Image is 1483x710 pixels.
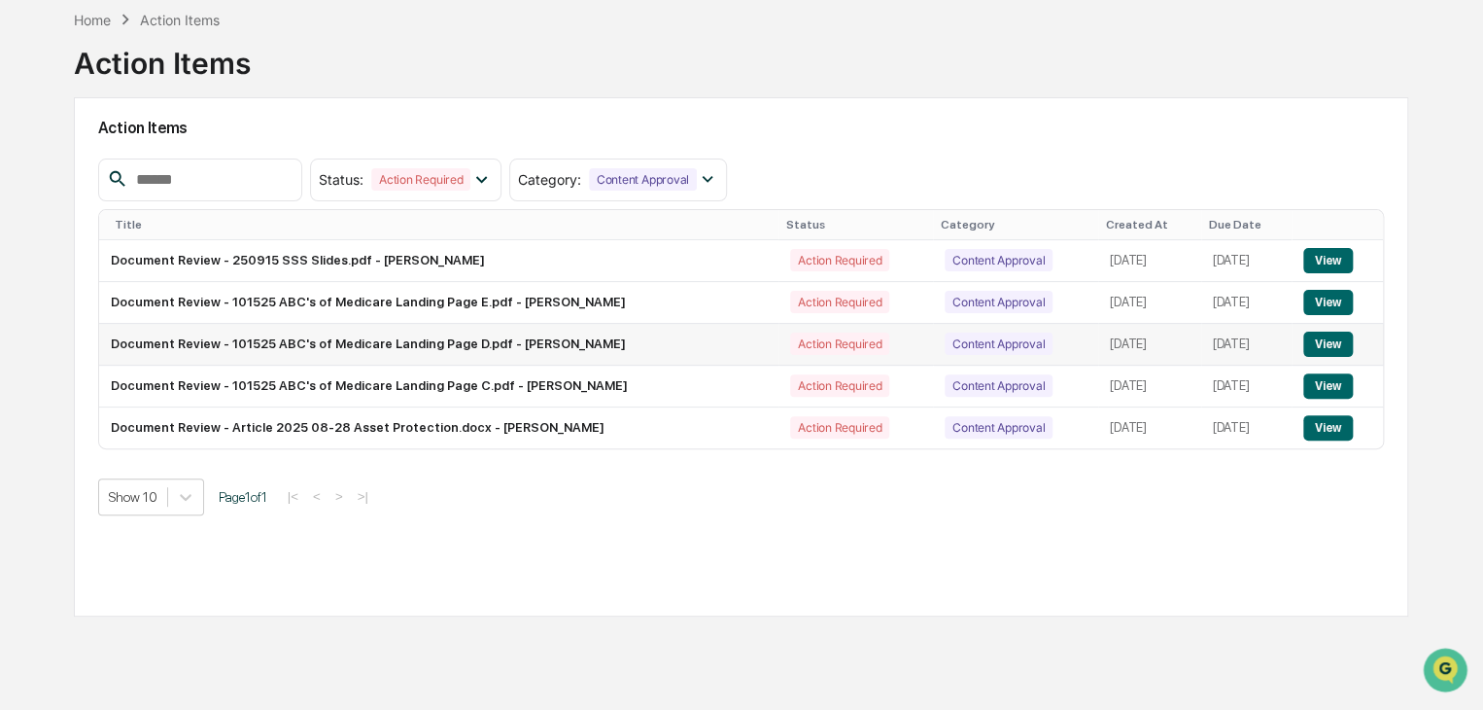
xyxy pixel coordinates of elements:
td: [DATE] [1098,240,1201,282]
td: Document Review - 101525 ABC's of Medicare Landing Page D.pdf - [PERSON_NAME] [99,324,778,366]
div: Action Required [790,249,889,271]
span: Preclearance [39,245,125,265]
button: < [307,488,327,505]
td: [DATE] [1201,408,1292,448]
button: Start new chat [330,155,354,178]
div: Home [74,12,111,28]
iframe: Open customer support [1421,646,1473,698]
div: Action Required [790,333,889,355]
button: View [1303,415,1353,441]
span: Page 1 of 1 [219,489,267,505]
button: View [1303,373,1353,399]
a: 🖐️Preclearance [12,237,133,272]
div: Content Approval [589,168,697,191]
a: 🗄️Attestations [133,237,249,272]
div: 🗄️ [141,247,156,263]
a: View [1303,378,1353,393]
td: [DATE] [1098,282,1201,324]
p: How can we help? [19,41,354,72]
td: [DATE] [1201,324,1292,366]
img: 1746055101610-c473b297-6a78-478c-a979-82029cc54cd1 [19,149,54,184]
span: Data Lookup [39,282,122,302]
h2: Action Items [98,119,1384,137]
a: View [1303,337,1353,351]
a: View [1303,253,1353,267]
div: 🖐️ [19,247,35,263]
td: Document Review - 101525 ABC's of Medicare Landing Page E.pdf - [PERSON_NAME] [99,282,778,324]
button: > [329,488,349,505]
td: [DATE] [1098,408,1201,448]
div: Content Approval [945,374,1052,397]
div: Action Required [790,416,889,439]
td: Document Review - 250915 SSS Slides.pdf - [PERSON_NAME] [99,240,778,282]
td: [DATE] [1098,324,1201,366]
button: View [1303,290,1353,315]
div: Status [786,218,925,231]
td: [DATE] [1201,282,1292,324]
div: Category [941,218,1090,231]
td: Document Review - Article 2025 08-28 Asset Protection.docx - [PERSON_NAME] [99,408,778,448]
div: Created At [1106,218,1193,231]
div: Action Required [790,374,889,397]
button: |< [282,488,304,505]
div: Content Approval [945,416,1052,439]
div: 🔎 [19,284,35,300]
a: 🔎Data Lookup [12,274,130,309]
div: Start new chat [66,149,319,168]
div: Title [115,218,771,231]
button: >| [352,488,374,505]
div: Content Approval [945,291,1052,313]
td: [DATE] [1098,366,1201,408]
td: Document Review - 101525 ABC's of Medicare Landing Page C.pdf - [PERSON_NAME] [99,366,778,408]
div: Action Items [74,30,251,81]
a: View [1303,295,1353,309]
div: Action Required [371,168,470,191]
div: Content Approval [945,333,1052,355]
td: [DATE] [1201,240,1292,282]
button: View [1303,332,1353,357]
div: Content Approval [945,249,1052,271]
a: View [1303,420,1353,435]
span: Category : [518,171,581,188]
span: Status : [319,171,363,188]
div: Action Required [790,291,889,313]
div: Due Date [1209,218,1284,231]
div: Action Items [140,12,220,28]
td: [DATE] [1201,366,1292,408]
div: We're available if you need us! [66,168,246,184]
span: Attestations [160,245,241,265]
button: View [1303,248,1353,273]
a: Powered byPylon [137,329,235,344]
span: Pylon [193,330,235,344]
